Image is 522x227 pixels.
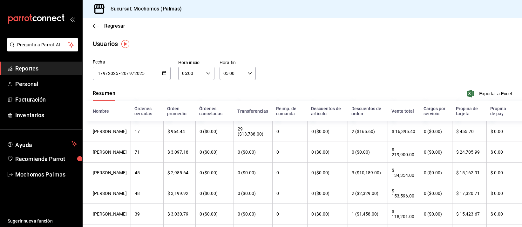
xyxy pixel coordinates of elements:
th: Transferencias [234,101,273,121]
th: 2 ($2,329.00) [348,183,388,204]
th: [PERSON_NAME] [83,204,131,224]
th: 0 ($0.00) [195,121,234,142]
th: 0 [272,183,307,204]
button: open_drawer_menu [70,17,75,22]
th: $ 3,097.18 [163,142,196,163]
th: $ 2,985.64 [163,163,196,183]
th: $ 0.00 [486,121,522,142]
th: 0 [272,204,307,224]
th: $ 24,705.99 [452,142,486,163]
th: $ 455.70 [452,121,486,142]
th: 0 ($0.00) [195,142,234,163]
span: Regresar [104,23,125,29]
th: Orden promedio [163,101,196,121]
th: Órdenes canceladas [195,101,234,121]
th: 0 [272,163,307,183]
th: 0 [272,142,307,163]
th: 3 ($10,189.00) [348,163,388,183]
th: 0 ($0.00) [420,183,452,204]
th: 0 ($0.00) [234,204,273,224]
th: $ 219,900.00 [388,142,419,163]
a: Pregunta a Parrot AI [4,46,78,53]
th: 0 [272,121,307,142]
th: $ 0.00 [486,204,522,224]
th: 0 ($0.00) [420,121,452,142]
th: $ 17,320.71 [452,183,486,204]
th: $ 134,354.00 [388,163,419,183]
th: Venta total [388,101,419,121]
th: 45 [131,163,163,183]
button: Resumen [93,90,115,101]
th: Propina de tarjeta [452,101,486,121]
span: / [101,71,103,76]
th: 0 ($0.00) [195,183,234,204]
th: [PERSON_NAME] [83,183,131,204]
th: 0 ($0.00) [348,142,388,163]
th: $ 118,201.00 [388,204,419,224]
span: Reportes [15,64,77,73]
th: 0 ($0.00) [307,121,348,142]
th: [PERSON_NAME] [83,142,131,163]
button: Pregunta a Parrot AI [7,38,78,51]
span: Ayuda [15,140,69,148]
th: 0 ($0.00) [234,183,273,204]
span: Sugerir nueva función [8,218,77,224]
span: Mochomos Palmas [15,170,77,179]
h3: Sucursal: Mochomos (Palmas) [105,5,182,13]
th: $ 0.00 [486,163,522,183]
th: Propina de pay [486,101,522,121]
th: 0 ($0.00) [420,204,452,224]
th: $ 3,199.92 [163,183,196,204]
th: 0 ($0.00) [234,163,273,183]
th: 0 ($0.00) [307,163,348,183]
th: $ 15,423.67 [452,204,486,224]
th: 1 ($1,458.00) [348,204,388,224]
th: 0 ($0.00) [307,142,348,163]
span: / [132,71,134,76]
th: [PERSON_NAME] [83,121,131,142]
button: Regresar [93,23,125,29]
div: navigation tabs [93,90,115,101]
label: Hora fin [220,60,256,65]
th: [PERSON_NAME] [83,163,131,183]
th: 0 ($0.00) [234,142,273,163]
th: Nombre [83,101,131,121]
th: Órdenes cerradas [131,101,163,121]
input: Month [103,71,106,76]
th: 29 ($13,788.00) [234,121,273,142]
th: $ 153,596.00 [388,183,419,204]
span: - [119,71,120,76]
th: 0 ($0.00) [420,163,452,183]
span: Inventarios [15,111,77,119]
th: $ 3,030.79 [163,204,196,224]
th: Reimp. de comanda [272,101,307,121]
th: Descuentos de artículo [307,101,348,121]
th: $ 0.00 [486,183,522,204]
input: Year [134,71,145,76]
div: Fecha [93,59,171,65]
th: 0 ($0.00) [307,204,348,224]
label: Hora inicio [178,60,214,65]
img: Tooltip marker [121,40,129,48]
button: Exportar a Excel [468,90,512,97]
th: 48 [131,183,163,204]
span: Personal [15,80,77,88]
th: 0 ($0.00) [195,204,234,224]
th: $ 16,395.40 [388,121,419,142]
th: $ 15,162.91 [452,163,486,183]
th: 17 [131,121,163,142]
th: 39 [131,204,163,224]
th: $ 0.00 [486,142,522,163]
th: Descuentos de orden [348,101,388,121]
th: 2 ($165.60) [348,121,388,142]
input: Day [98,71,101,76]
th: $ 964.44 [163,121,196,142]
input: Year [108,71,119,76]
span: Facturación [15,95,77,104]
span: / [106,71,108,76]
input: Day [121,71,127,76]
th: 0 ($0.00) [420,142,452,163]
input: Month [129,71,132,76]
